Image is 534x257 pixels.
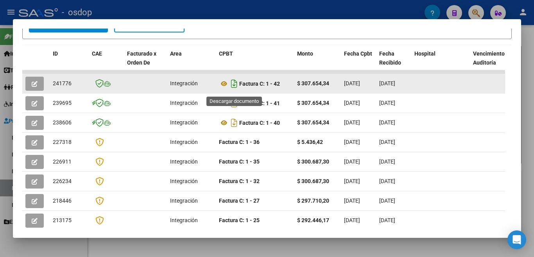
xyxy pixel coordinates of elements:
span: Fecha Cpbt [344,50,372,57]
strong: Factura C: 1 - 32 [219,178,260,184]
span: 226911 [53,158,72,165]
span: Area [170,50,182,57]
strong: Factura C: 1 - 35 [219,158,260,165]
span: [DATE] [379,139,395,145]
strong: Factura C: 1 - 25 [219,217,260,223]
datatable-header-cell: CPBT [216,45,294,80]
span: Fecha Recibido [379,50,401,66]
span: [DATE] [379,158,395,165]
span: [DATE] [344,158,360,165]
span: [DATE] [344,217,360,223]
span: [DATE] [379,178,395,184]
span: ID [53,50,58,57]
i: Descargar documento [229,97,239,110]
span: Integración [170,178,198,184]
span: Integración [170,100,198,106]
span: [DATE] [379,100,395,106]
span: [DATE] [344,198,360,204]
datatable-header-cell: Facturado x Orden De [124,45,167,80]
span: Vencimiento Auditoría [473,50,505,66]
strong: Factura C: 1 - 27 [219,198,260,204]
datatable-header-cell: Fecha Cpbt [341,45,376,80]
div: Open Intercom Messenger [507,230,526,249]
span: Integración [170,119,198,126]
strong: Factura C: 1 - 42 [239,81,280,87]
strong: Factura C: 1 - 36 [219,139,260,145]
span: [DATE] [379,217,395,223]
span: [DATE] [379,80,395,86]
span: CAE [92,50,102,57]
span: Integración [170,198,198,204]
span: 226234 [53,178,72,184]
span: [DATE] [344,80,360,86]
strong: $ 307.654,34 [297,119,329,126]
span: 218446 [53,198,72,204]
span: 239695 [53,100,72,106]
strong: $ 292.446,17 [297,217,329,223]
strong: Factura C: 1 - 41 [239,100,280,106]
datatable-header-cell: Area [167,45,216,80]
datatable-header-cell: Vencimiento Auditoría [470,45,505,80]
datatable-header-cell: ID [50,45,89,80]
strong: $ 300.687,30 [297,158,329,165]
span: [DATE] [344,100,360,106]
strong: $ 5.436,42 [297,139,323,145]
strong: $ 307.654,34 [297,100,329,106]
span: [DATE] [379,119,395,126]
span: [DATE] [379,198,395,204]
span: Integración [170,139,198,145]
span: Monto [297,50,313,57]
datatable-header-cell: Hospital [411,45,470,80]
i: Descargar documento [229,77,239,90]
span: Hospital [414,50,435,57]
datatable-header-cell: CAE [89,45,124,80]
strong: $ 297.710,20 [297,198,329,204]
span: Integración [170,158,198,165]
datatable-header-cell: Monto [294,45,341,80]
span: [DATE] [344,139,360,145]
i: Descargar documento [229,117,239,129]
span: Facturado x Orden De [127,50,156,66]
span: Integración [170,217,198,223]
span: Integración [170,80,198,86]
span: [DATE] [344,119,360,126]
strong: $ 307.654,34 [297,80,329,86]
span: CPBT [219,50,233,57]
span: 238606 [53,119,72,126]
span: [DATE] [344,178,360,184]
datatable-header-cell: Fecha Recibido [376,45,411,80]
span: 241776 [53,80,72,86]
span: 213175 [53,217,72,223]
span: 227318 [53,139,72,145]
strong: $ 300.687,30 [297,178,329,184]
strong: Factura C: 1 - 40 [239,120,280,126]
